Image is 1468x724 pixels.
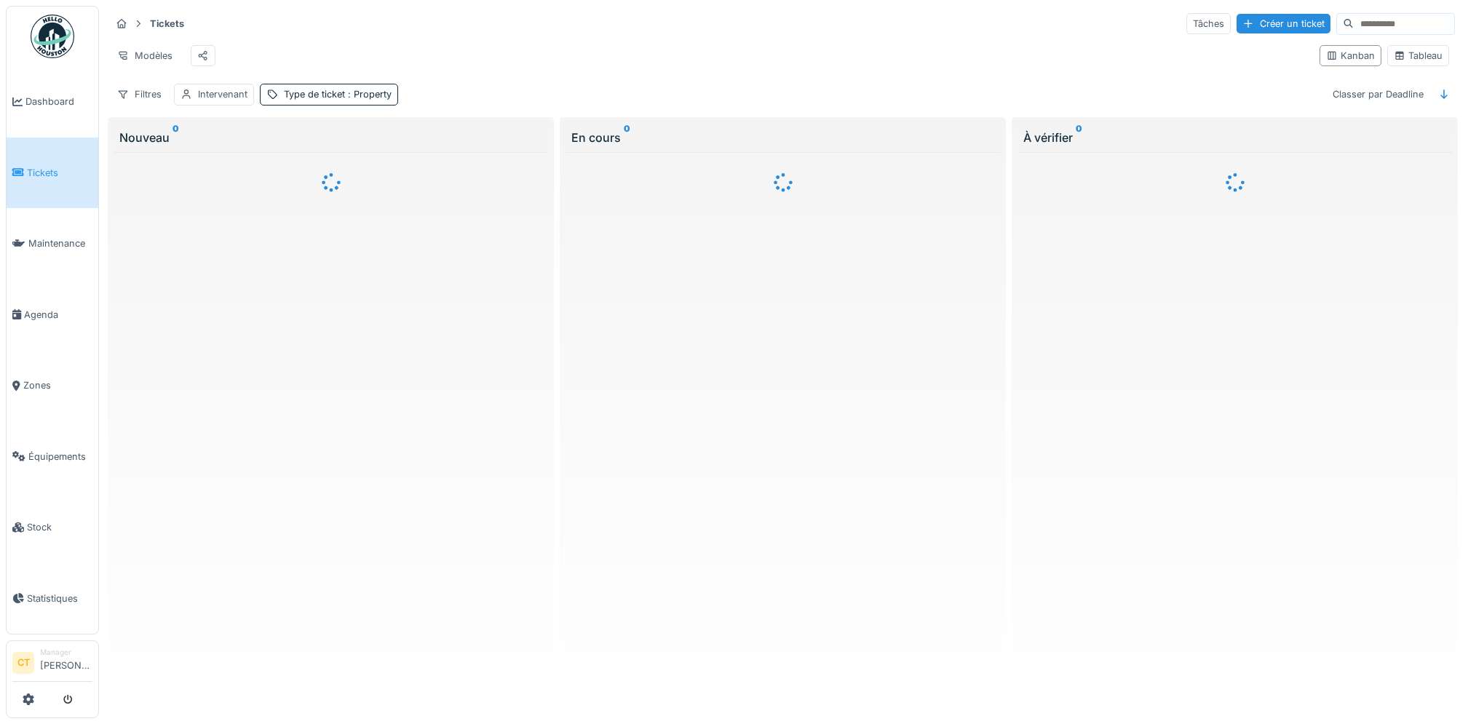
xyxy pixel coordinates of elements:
div: Nouveau [119,129,542,146]
div: Tableau [1394,49,1443,63]
span: : Property [345,89,392,100]
a: Stock [7,492,98,563]
a: Dashboard [7,66,98,138]
a: CT Manager[PERSON_NAME] [12,647,92,682]
div: En cours [571,129,994,146]
a: Maintenance [7,208,98,279]
li: [PERSON_NAME] [40,647,92,678]
div: Modèles [111,45,179,66]
img: Badge_color-CXgf-gQk.svg [31,15,74,58]
div: Manager [40,647,92,658]
div: Tâches [1186,13,1231,34]
div: Type de ticket [284,87,392,101]
a: Agenda [7,279,98,351]
a: Statistiques [7,563,98,635]
div: Intervenant [198,87,247,101]
span: Statistiques [27,592,92,605]
span: Zones [23,378,92,392]
div: Kanban [1326,49,1375,63]
span: Dashboard [25,95,92,108]
div: Créer un ticket [1237,14,1330,33]
span: Maintenance [28,236,92,250]
sup: 0 [624,129,630,146]
sup: 0 [1076,129,1082,146]
span: Agenda [24,308,92,322]
sup: 0 [172,129,179,146]
div: Classer par Deadline [1326,84,1430,105]
span: Stock [27,520,92,534]
a: Équipements [7,421,98,493]
strong: Tickets [144,17,190,31]
li: CT [12,652,34,674]
span: Tickets [27,166,92,180]
div: À vérifier [1023,129,1446,146]
div: Filtres [111,84,168,105]
a: Tickets [7,138,98,209]
a: Zones [7,350,98,421]
span: Équipements [28,450,92,464]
